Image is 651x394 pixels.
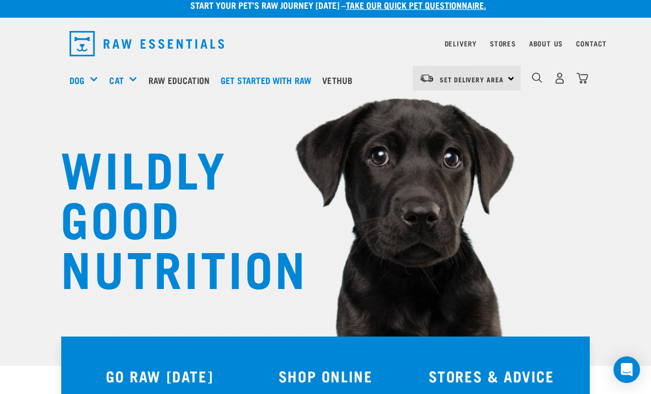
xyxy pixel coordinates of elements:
a: Dog [70,73,84,87]
a: Raw Education [146,58,218,102]
img: home-icon@2x.png [577,72,588,84]
h1: WILDLY GOOD NUTRITION [61,142,281,291]
div: Open Intercom Messenger [613,356,640,383]
a: take our quick pet questionnaire. [346,2,486,7]
a: Cat [109,73,123,87]
a: Stores [490,41,516,45]
a: Contact [576,41,607,45]
a: About Us [529,41,563,45]
img: home-icon-1@2x.png [532,72,542,83]
img: Raw Essentials Logo [70,31,224,56]
h3: SHOP ONLINE [249,367,402,385]
a: Delivery [445,41,477,45]
h3: STORES & ADVICE [415,367,568,385]
a: Get started with Raw [218,58,319,102]
img: van-moving.png [419,73,434,83]
nav: dropdown navigation [61,27,590,61]
img: user.png [554,72,565,84]
span: Set Delivery Area [440,77,504,81]
h3: GO RAW [DATE] [83,367,236,385]
a: Vethub [319,58,361,102]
